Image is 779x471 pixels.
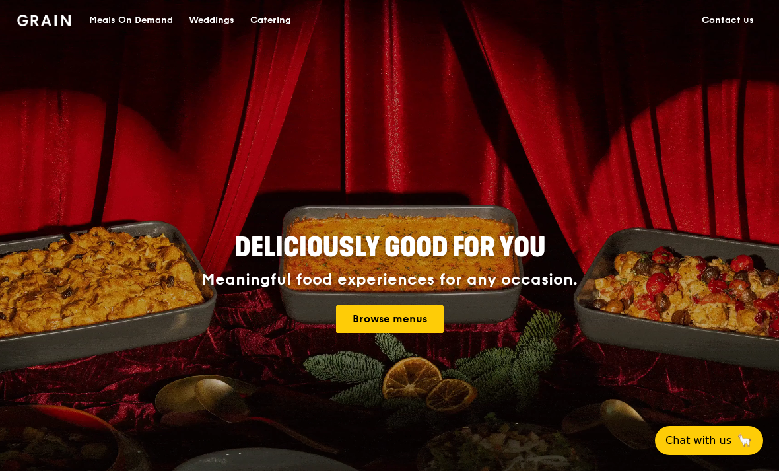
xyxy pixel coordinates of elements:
[234,232,545,264] span: Deliciously good for you
[89,1,173,40] div: Meals On Demand
[152,271,627,289] div: Meaningful food experiences for any occasion.
[181,1,242,40] a: Weddings
[336,305,444,333] a: Browse menus
[737,433,753,449] span: 🦙
[17,15,71,26] img: Grain
[250,1,291,40] div: Catering
[189,1,234,40] div: Weddings
[665,433,731,449] span: Chat with us
[655,426,763,455] button: Chat with us🦙
[694,1,762,40] a: Contact us
[242,1,299,40] a: Catering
